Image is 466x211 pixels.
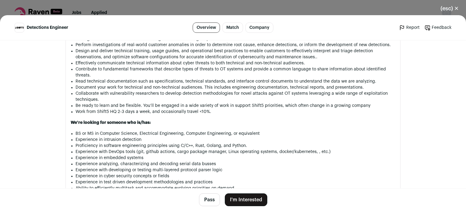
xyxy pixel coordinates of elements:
li: Experience in test driven development methodologies and practices [76,179,395,185]
button: Close modal [433,2,466,15]
li: BS or MS in Computer Science, Electrical Engineering, Computer Engineering, or equivalent [76,131,395,137]
li: Design and deliver technical training, usage guides, and operational best practices to enable cus... [76,48,395,60]
li: Document your work for technical and non-technical audiences. This includes engineering documenta... [76,84,395,90]
li: Be ready to learn and be flexible. You’ll be engaged in a wide variety of work in support Shift5 ... [76,103,395,109]
li: Contribute to fundamental frameworks that describe types of threats to OT systems and provide a c... [76,66,395,78]
strong: We're looking for someone who is/has: [71,121,151,125]
li: Read technical documentation such as specifications, technical standards, and interface control d... [76,78,395,84]
a: Overview [193,22,220,33]
a: Match [222,22,243,33]
span: Detections Engineer [27,25,68,31]
li: Experience with developing or testing multi-layered protocol parser logic [76,167,395,173]
li: Experience in intrusion detection [76,137,395,143]
li: Work from Shift5 HQ 2-3 days a week, and occasionally travel <10%. [76,109,395,115]
li: Experience in cyber security concepts or fields [76,173,395,179]
button: Pass [199,193,220,206]
li: Experience in embedded systems [76,155,395,161]
a: Report [399,25,420,31]
li: Proficiency in software engineering principles using C/C++, Rust, Golang, and Python. [76,143,395,149]
a: Feedback [424,25,451,31]
li: Collaborate with vulnerability researchers to develop detection methodologies for novel attacks a... [76,90,395,103]
li: Experience analyzing, characterizing and decoding serial data busses [76,161,395,167]
button: I'm Interested [225,193,267,206]
li: Ability to efficiently multitask and accommodate evolving priorities on demand [76,185,395,191]
li: Experience with DevOps tools (git, github actions, cargo package manager, Linux operating systems... [76,149,395,155]
a: Company [245,22,273,33]
li: Perform investigations of real-world customer anomalies in order to determine root cause, enhance... [76,42,395,48]
img: b902b740a09a39499172f6eef21f17ff20a3a7782374479727f39d3ed06271bc.jpg [15,26,24,29]
li: Effectively communicate technical information about cyber threats to both technical and non-techn... [76,60,395,66]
